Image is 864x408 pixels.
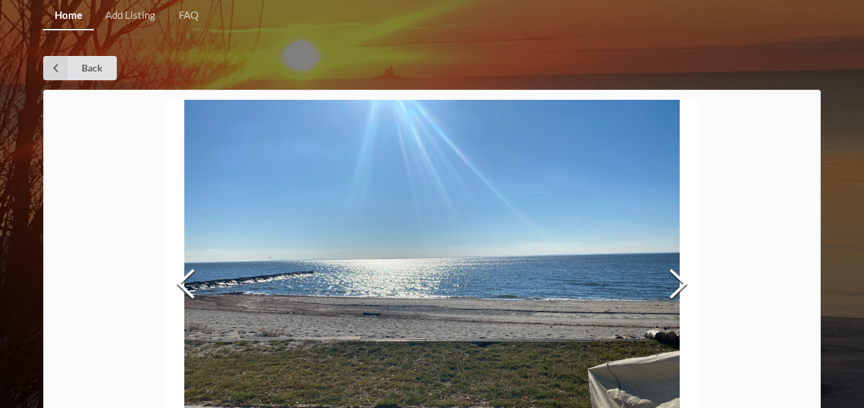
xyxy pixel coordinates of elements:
a: Back [43,56,117,80]
a: FAQ [167,1,210,30]
button: Previous Slide [167,225,205,347]
a: Add Listing [94,1,167,30]
a: Home [43,1,94,30]
button: Next Slide [659,225,697,347]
